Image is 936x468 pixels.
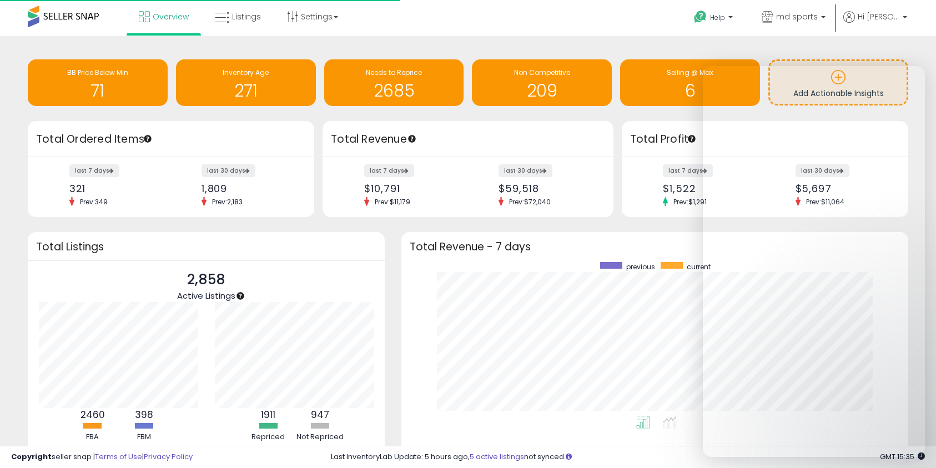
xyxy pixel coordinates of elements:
[626,262,655,271] span: previous
[710,13,725,22] span: Help
[504,197,556,207] span: Prev: $72,040
[770,61,907,104] a: Add Actionable Insights
[33,82,162,100] h1: 71
[69,164,119,177] label: last 7 days
[153,11,189,22] span: Overview
[499,164,552,177] label: last 30 days
[223,68,269,77] span: Inventory Age
[687,134,697,144] div: Tooltip anchor
[232,11,261,22] span: Listings
[202,183,295,194] div: 1,809
[514,68,570,77] span: Non Competitive
[324,59,464,106] a: Needs to Reprice 2685
[143,134,153,144] div: Tooltip anchor
[470,451,524,462] a: 5 active listings
[182,82,310,100] h1: 271
[620,59,760,106] a: Selling @ Max 6
[858,11,899,22] span: Hi [PERSON_NAME]
[330,82,459,100] h1: 2685
[80,408,105,421] b: 2460
[364,183,460,194] div: $10,791
[135,408,153,421] b: 398
[407,134,417,144] div: Tooltip anchor
[74,197,113,207] span: Prev: 349
[177,290,235,301] span: Active Listings
[668,197,712,207] span: Prev: $1,291
[311,408,329,421] b: 947
[630,132,900,147] h3: Total Profit
[843,11,907,36] a: Hi [PERSON_NAME]
[69,183,163,194] div: 321
[235,291,245,301] div: Tooltip anchor
[626,82,754,100] h1: 6
[776,11,818,22] span: md sports
[703,66,925,457] iframe: Intercom live chat
[36,243,376,251] h3: Total Listings
[472,59,612,106] a: Non Competitive 209
[663,164,713,177] label: last 7 days
[295,432,345,442] div: Not Repriced
[663,183,756,194] div: $1,522
[331,132,605,147] h3: Total Revenue
[202,164,255,177] label: last 30 days
[364,164,414,177] label: last 7 days
[499,183,594,194] div: $59,518
[369,197,416,207] span: Prev: $11,179
[261,408,275,421] b: 1911
[685,2,744,36] a: Help
[410,243,900,251] h3: Total Revenue - 7 days
[95,451,142,462] a: Terms of Use
[687,262,711,271] span: current
[67,68,128,77] span: BB Price Below Min
[119,432,169,442] div: FBM
[144,451,193,462] a: Privacy Policy
[366,68,422,77] span: Needs to Reprice
[331,452,925,462] div: Last InventoryLab Update: 5 hours ago, not synced.
[28,59,168,106] a: BB Price Below Min 71
[477,82,606,100] h1: 209
[243,432,293,442] div: Repriced
[11,452,193,462] div: seller snap | |
[68,432,118,442] div: FBA
[693,10,707,24] i: Get Help
[11,451,52,462] strong: Copyright
[176,59,316,106] a: Inventory Age 271
[207,197,248,207] span: Prev: 2,183
[36,132,306,147] h3: Total Ordered Items
[667,68,713,77] span: Selling @ Max
[566,453,572,460] i: Click here to read more about un-synced listings.
[177,269,235,290] p: 2,858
